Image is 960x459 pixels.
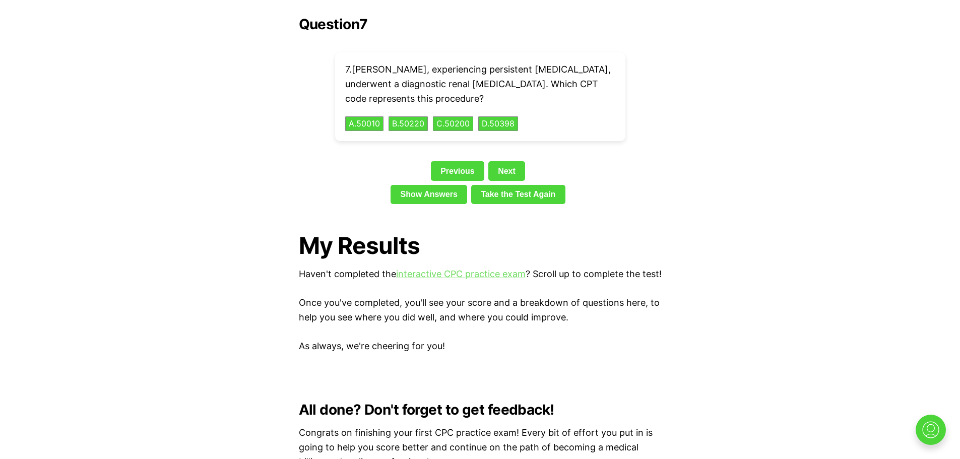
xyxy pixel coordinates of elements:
p: As always, we're cheering for you! [299,339,662,354]
p: Haven't completed the ? Scroll up to complete the test! [299,267,662,282]
button: C.50200 [433,116,473,132]
iframe: portal-trigger [907,410,960,459]
h2: Question 7 [299,16,662,32]
a: Show Answers [391,185,467,204]
button: B.50220 [389,116,428,132]
p: 7 . [PERSON_NAME], experiencing persistent [MEDICAL_DATA], underwent a diagnostic renal [MEDICAL_... [345,62,615,106]
a: Next [488,161,525,180]
a: Previous [431,161,484,180]
h2: All done? Don't forget to get feedback! [299,402,662,418]
button: A.50010 [345,116,383,132]
a: Take the Test Again [471,185,565,204]
button: D.50398 [478,116,518,132]
h1: My Results [299,232,662,259]
a: interactive CPC practice exam [396,269,526,279]
p: Once you've completed, you'll see your score and a breakdown of questions here, to help you see w... [299,296,662,325]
